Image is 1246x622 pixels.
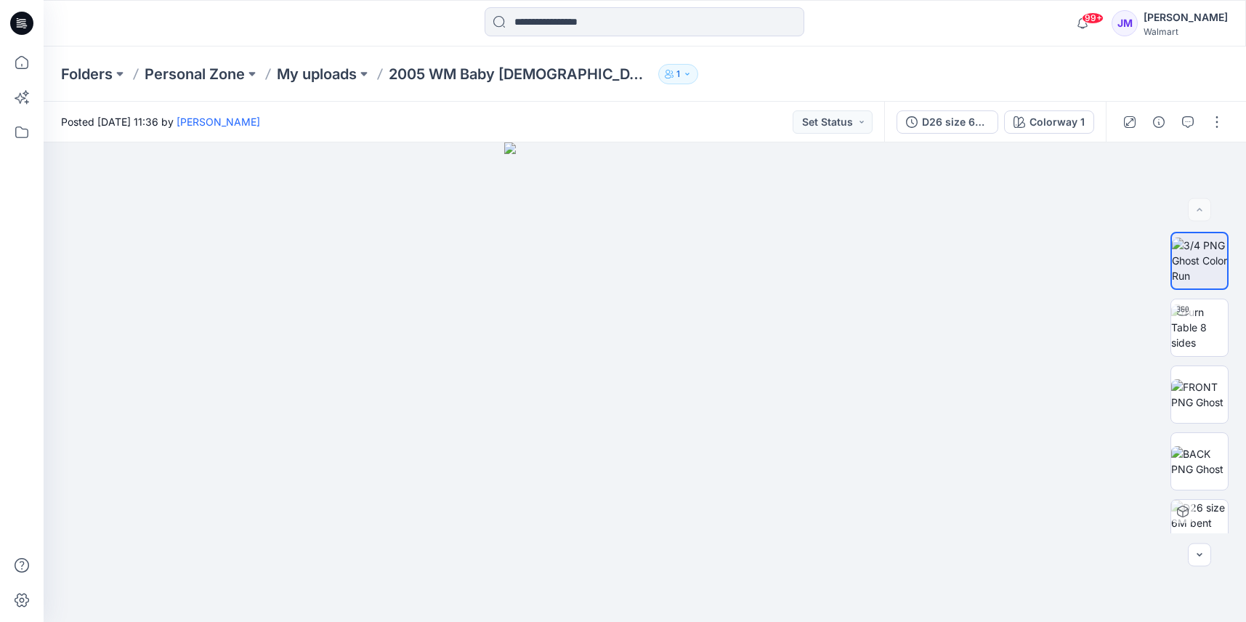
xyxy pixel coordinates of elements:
[676,66,680,82] p: 1
[897,110,998,134] button: D26 size 6M bent leg dressing layer for outerwear
[277,64,357,84] a: My uploads
[61,64,113,84] a: Folders
[389,64,652,84] p: 2005 WM Baby [DEMOGRAPHIC_DATA] M front view tops & full body
[658,64,698,84] button: 1
[1171,500,1228,557] img: D26 size 6M bent leg dressing layer for outerwear Colorway 1
[61,114,260,129] span: Posted [DATE] 11:36 by
[1171,379,1228,410] img: FRONT PNG Ghost
[1147,110,1170,134] button: Details
[1172,238,1227,283] img: 3/4 PNG Ghost Color Run
[1029,114,1085,130] div: Colorway 1
[1004,110,1094,134] button: Colorway 1
[177,116,260,128] a: [PERSON_NAME]
[1171,446,1228,477] img: BACK PNG Ghost
[1144,9,1228,26] div: [PERSON_NAME]
[922,114,989,130] div: D26 size 6M bent leg dressing layer for outerwear
[1171,304,1228,350] img: Turn Table 8 sides
[145,64,245,84] a: Personal Zone
[1144,26,1228,37] div: Walmart
[1112,10,1138,36] div: JM
[1082,12,1104,24] span: 99+
[504,142,785,622] img: eyJhbGciOiJIUzI1NiIsImtpZCI6IjAiLCJzbHQiOiJzZXMiLCJ0eXAiOiJKV1QifQ.eyJkYXRhIjp7InR5cGUiOiJzdG9yYW...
